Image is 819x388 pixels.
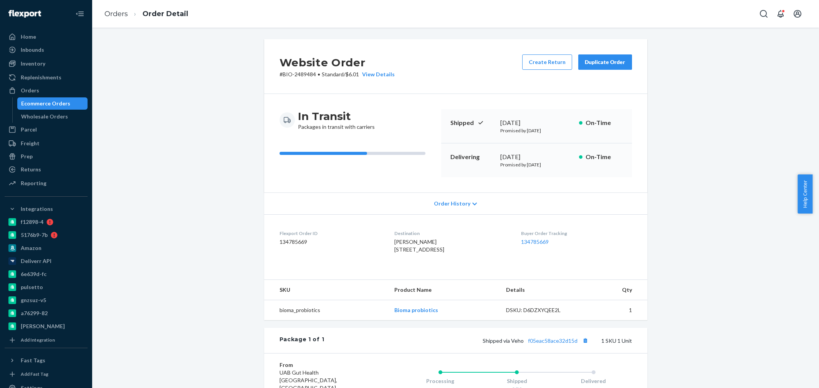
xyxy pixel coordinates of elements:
p: Promised by [DATE] [500,127,573,134]
a: f05eac58ace32d15d [528,337,577,344]
a: Reporting [5,177,88,189]
div: [DATE] [500,118,573,127]
span: Order History [434,200,470,207]
div: Inbounds [21,46,44,54]
a: Deliverr API [5,255,88,267]
div: [DATE] [500,153,573,161]
dt: Destination [394,230,509,237]
a: Wholesale Orders [17,110,88,123]
a: 6e639d-fc [5,268,88,280]
span: Shipped via Veho [483,337,591,344]
th: Details [500,280,584,300]
div: f12898-4 [21,218,43,226]
button: Copy tracking number [581,335,591,345]
button: Open notifications [773,6,788,21]
a: Add Fast Tag [5,370,88,379]
div: Integrations [21,205,53,213]
span: [PERSON_NAME] [STREET_ADDRESS] [394,238,444,253]
td: 1 [584,300,647,321]
img: Flexport logo [8,10,41,18]
a: Add Integration [5,335,88,345]
div: Home [21,33,36,41]
div: Reporting [21,179,46,187]
p: Promised by [DATE] [500,161,573,168]
button: View Details [359,71,395,78]
a: [PERSON_NAME] [5,320,88,332]
div: 5176b9-7b [21,231,48,239]
button: Duplicate Order [578,54,632,70]
a: Order Detail [142,10,188,18]
a: Amazon [5,242,88,254]
div: Replenishments [21,74,61,81]
a: 134785669 [521,238,549,245]
div: Orders [21,87,39,94]
dt: Flexport Order ID [280,230,382,237]
div: Add Integration [21,337,55,343]
a: Parcel [5,123,88,136]
div: Packages in transit with carriers [298,109,375,131]
a: Home [5,31,88,43]
a: 5176b9-7b [5,229,88,241]
button: Integrations [5,203,88,215]
div: 1 SKU 1 Unit [324,335,632,345]
a: Ecommerce Orders [17,97,88,110]
p: On-Time [586,153,623,161]
div: Shipped [478,377,555,385]
div: Amazon [21,244,41,252]
span: • [318,71,320,77]
button: Close Navigation [72,6,88,21]
div: Duplicate Order [585,58,625,66]
div: a76299-82 [21,309,48,317]
div: Inventory [21,60,45,67]
div: Ecommerce Orders [21,100,70,107]
a: Bioma probiotics [394,307,438,313]
div: Parcel [21,126,37,133]
th: SKU [264,280,388,300]
p: On-Time [586,118,623,127]
a: Orders [104,10,128,18]
span: Standard [322,71,344,77]
a: Replenishments [5,71,88,84]
a: Prep [5,150,88,163]
button: Create Return [522,54,572,70]
button: Open account menu [790,6,805,21]
dt: Buyer Order Tracking [521,230,632,237]
a: a76299-82 [5,307,88,319]
a: gnzsuz-v5 [5,294,88,306]
p: Delivering [450,153,494,161]
div: Processing [402,377,479,385]
div: Delivered [555,377,632,385]
a: Inbounds [5,44,88,56]
div: 6e639d-fc [21,270,46,278]
a: Orders [5,84,88,97]
div: pulsetto [21,283,43,291]
div: Fast Tags [21,357,45,364]
button: Fast Tags [5,354,88,367]
a: Inventory [5,58,88,70]
div: Returns [21,166,41,173]
div: gnzsuz-v5 [21,296,46,304]
a: Freight [5,137,88,150]
div: Package 1 of 1 [280,335,324,345]
h2: Website Order [280,54,395,71]
div: Deliverr API [21,257,51,265]
a: f12898-4 [5,216,88,228]
div: Add Fast Tag [21,371,48,377]
p: Shipped [450,118,494,127]
div: DSKU: D6DZXYQEE2L [506,306,578,314]
th: Product Name [388,280,500,300]
button: Help Center [797,174,812,214]
dt: From [280,361,371,369]
h3: In Transit [298,109,375,123]
div: Wholesale Orders [21,113,68,120]
th: Qty [584,280,647,300]
a: pulsetto [5,281,88,293]
div: [PERSON_NAME] [21,322,65,330]
a: Returns [5,163,88,176]
button: Open Search Box [756,6,771,21]
div: Freight [21,140,40,147]
dd: 134785669 [280,238,382,246]
p: # BIO-2489484 / $6.01 [280,71,395,78]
